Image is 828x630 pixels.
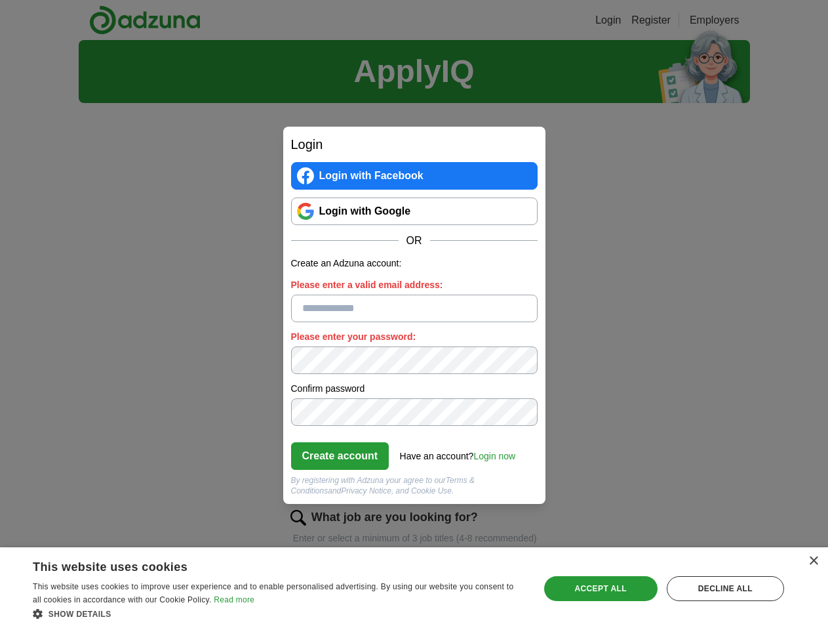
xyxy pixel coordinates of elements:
[399,233,430,249] span: OR
[291,475,538,496] div: By registering with Adzuna your agree to our and , and Cookie Use.
[291,476,475,495] a: Terms & Conditions
[291,382,538,396] label: Confirm password
[400,442,516,463] div: Have an account?
[291,442,389,470] button: Create account
[473,451,515,461] a: Login now
[33,555,491,575] div: This website uses cookies
[291,330,538,344] label: Please enter your password:
[291,135,538,154] h2: Login
[544,576,658,601] div: Accept all
[291,162,538,190] a: Login with Facebook
[33,607,524,620] div: Show details
[291,278,538,292] label: Please enter a valid email address:
[341,486,391,495] a: Privacy Notice
[291,257,538,270] p: Create an Adzuna account:
[667,576,784,601] div: Decline all
[808,556,818,566] div: Close
[291,198,538,225] a: Login with Google
[214,595,254,604] a: Read more, opens a new window
[33,582,513,604] span: This website uses cookies to improve user experience and to enable personalised advertising. By u...
[49,610,111,619] span: Show details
